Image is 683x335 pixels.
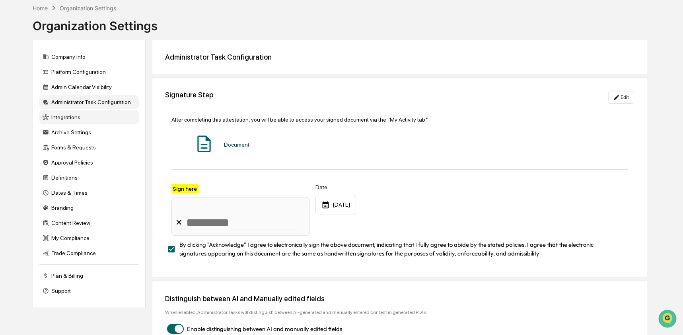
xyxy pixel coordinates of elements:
div: My Compliance [39,231,139,245]
div: Definitions [39,170,139,185]
div: After completing this attestation, you will be able to access your signed document via the "My Ac... [171,116,628,123]
button: Edit [608,91,634,104]
div: 🖐️ [8,101,14,107]
div: ✕ [175,217,183,227]
span: Data Lookup [16,115,50,123]
a: Powered byPylon [56,134,96,141]
p: How can we help? [8,17,145,29]
div: When enabled, Administrator Tasks will distinguish between AI-generated and manually entered cont... [165,310,634,315]
span: By clicking "Acknowledge" I agree to electronically sign the above document, indicating that I fu... [179,240,621,258]
a: 🔎Data Lookup [5,112,53,126]
div: Branding [39,201,139,215]
div: 🗄️ [58,101,64,107]
div: Signature Step [165,91,213,99]
label: Sign here [171,184,198,193]
div: 🔎 [8,116,14,122]
div: [DATE] [315,195,356,215]
a: 🖐️Preclearance [5,97,54,111]
div: Distinguish between AI and Manually edited fields [165,294,325,303]
div: Document [224,141,249,148]
a: 🗄️Attestations [54,97,102,111]
div: Administrator Task Configuration [165,53,634,61]
div: Start new chat [27,61,130,69]
div: Archive Settings [39,125,139,139]
span: Preclearance [16,100,51,108]
img: 1746055101610-c473b297-6a78-478c-a979-82029cc54cd1 [8,61,22,75]
iframe: Open customer support [658,309,679,330]
div: Platform Configuration [39,65,139,79]
div: Organization Settings [33,12,158,33]
div: Admin Calendar Visibility [39,80,139,94]
span: Enable distinguishing between AI and manually edited fields [187,325,342,333]
div: Forms & Requests [39,140,139,155]
div: Home [33,5,48,12]
span: Attestations [66,100,99,108]
div: Support [39,284,139,298]
div: Company Info [39,50,139,64]
div: Organization Settings [60,5,116,12]
div: Approval Policies [39,155,139,170]
button: Enable distinguishing between AI and manually edited fields [167,324,184,334]
div: Integrations [39,110,139,124]
img: Document Icon [194,134,214,154]
button: Start new chat [135,63,145,73]
label: Date [315,184,356,190]
div: Dates & Times [39,186,139,200]
div: Trade Compliance [39,246,139,260]
span: Pylon [79,135,96,141]
div: Plan & Billing [39,269,139,283]
div: Content Review [39,216,139,230]
div: We're available if you need us! [27,69,101,75]
div: Administrator Task Configuration [39,95,139,109]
